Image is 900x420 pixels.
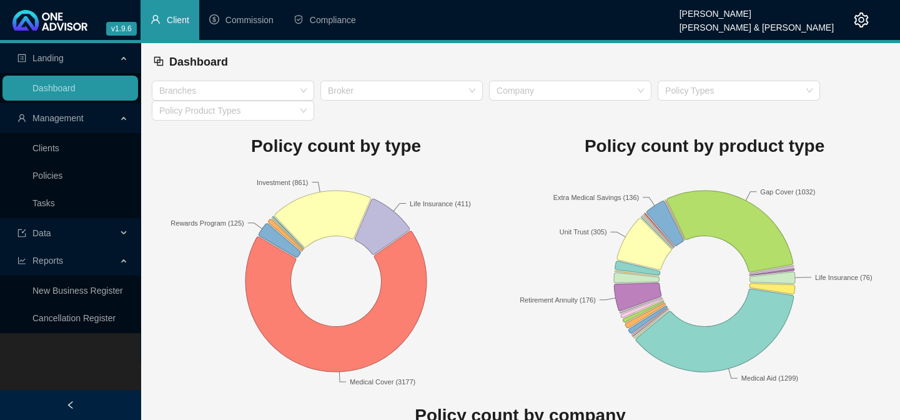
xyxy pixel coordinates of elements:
div: [PERSON_NAME] & [PERSON_NAME] [680,17,834,31]
a: Tasks [32,198,55,208]
span: import [17,229,26,237]
text: Life Insurance (76) [815,273,873,281]
span: Compliance [310,15,356,25]
span: user [151,14,161,24]
span: line-chart [17,256,26,265]
span: Client [167,15,189,25]
h1: Policy count by type [152,132,520,160]
h1: Policy count by product type [520,132,889,160]
span: v1.9.6 [106,22,137,36]
span: safety [294,14,304,24]
img: 2df55531c6924b55f21c4cf5d4484680-logo-light.svg [12,10,87,31]
span: Landing [32,53,64,63]
div: [PERSON_NAME] [680,3,834,17]
text: Medical Cover (3177) [350,377,415,385]
span: block [153,56,164,67]
text: Medical Aid (1299) [741,374,798,382]
span: Commission [225,15,274,25]
span: left [66,401,75,409]
text: Gap Cover (1032) [760,187,815,195]
text: Unit Trust (305) [560,228,607,236]
span: profile [17,54,26,62]
a: Dashboard [32,83,76,93]
text: Rewards Program (125) [171,219,244,226]
a: New Business Register [32,286,123,296]
span: user [17,114,26,122]
text: Investment (861) [257,178,309,186]
a: Cancellation Register [32,313,116,323]
text: Extra Medical Savings (136) [553,193,640,201]
a: Clients [32,143,59,153]
text: Retirement Annuity (176) [520,296,596,303]
span: dollar [209,14,219,24]
span: Management [32,113,84,123]
text: Life Insurance (411) [410,199,471,207]
a: Policies [32,171,62,181]
span: Dashboard [169,56,228,68]
span: setting [854,12,869,27]
span: Data [32,228,51,238]
span: Reports [32,256,63,266]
